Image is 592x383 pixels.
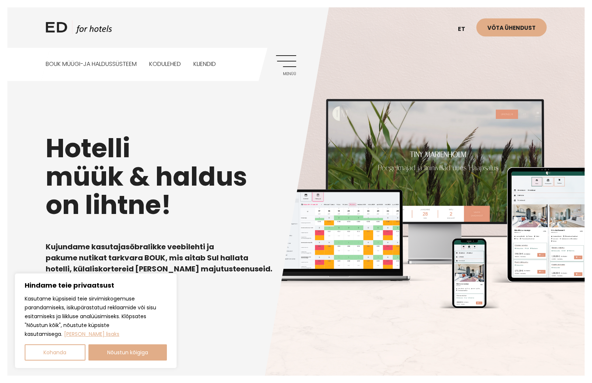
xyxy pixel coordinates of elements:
b: Kujundame kasutajasõbralikke veebilehti ja pakume nutikat tarkvara BOUK, mis aitab Sul hallata ho... [46,242,272,274]
a: Kodulehed [149,48,181,81]
a: Loe lisaks [64,330,120,338]
span: Menüü [276,72,296,76]
button: Nõustun kõigiga [88,344,167,361]
a: ED HOTELS [46,20,112,39]
a: et [454,20,476,38]
p: Hindame teie privaatsust [25,281,167,290]
p: Kasutame küpsiseid teie sirvimiskogemuse parandamiseks, isikupärastatud reklaamide või sisu esita... [25,294,167,338]
h1: Hotelli müük & haldus on lihtne! [46,134,547,219]
a: Menüü [276,55,296,75]
a: Kliendid [193,48,216,81]
a: Võta ühendust [476,18,547,36]
button: Kohanda [25,344,85,361]
a: BOUK MÜÜGI-JA HALDUSSÜSTEEM [46,48,137,81]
